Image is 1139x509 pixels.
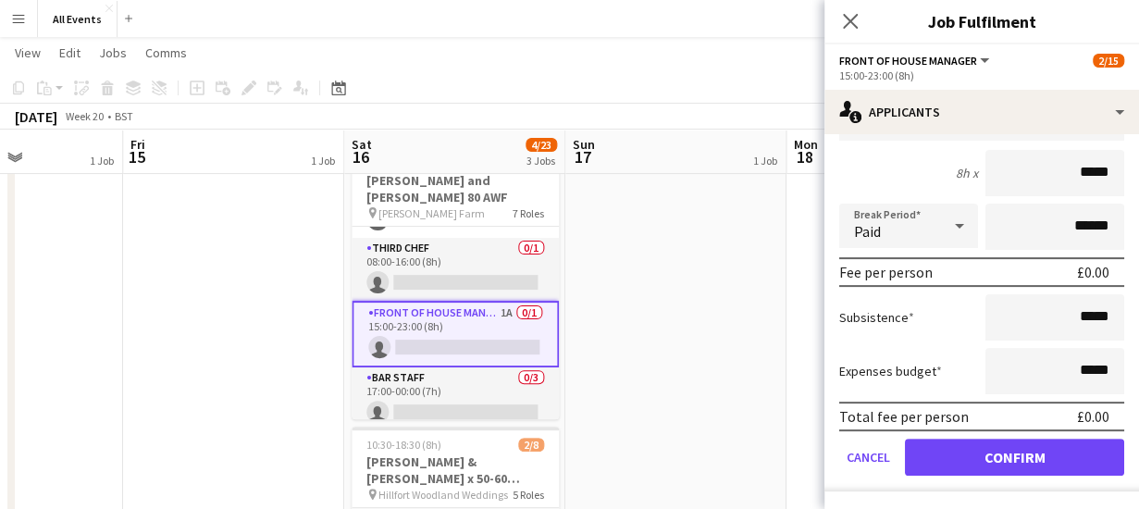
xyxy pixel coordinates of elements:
[59,44,80,61] span: Edit
[905,439,1124,476] button: Confirm
[794,136,818,153] span: Mon
[378,488,508,502] span: Hillfort Woodland Weddings
[352,136,372,153] span: Sat
[839,363,942,379] label: Expenses budget
[573,136,595,153] span: Sun
[791,146,818,168] span: 18
[52,41,88,65] a: Edit
[513,488,544,502] span: 5 Roles
[145,44,187,61] span: Comms
[513,206,544,220] span: 7 Roles
[90,154,114,168] div: 1 Job
[352,301,559,367] app-card-role: Front of House Manager1A0/115:00-23:00 (8h)
[352,453,559,487] h3: [PERSON_NAME] & [PERSON_NAME] x 50-60 Hillfort Woodland weddings
[15,44,41,61] span: View
[352,238,559,301] app-card-role: Third Chef0/108:00-16:00 (8h)
[1077,263,1109,281] div: £0.00
[349,146,372,168] span: 16
[38,1,118,37] button: All Events
[1077,407,1109,426] div: £0.00
[99,44,127,61] span: Jobs
[352,145,559,419] app-job-card: 08:00-00:00 (16h) (Sun)2/15[PERSON_NAME] and [PERSON_NAME] 80 AWF [PERSON_NAME] Farm7 Roles[PERSO...
[130,136,145,153] span: Fri
[824,9,1139,33] h3: Job Fulfilment
[61,109,107,123] span: Week 20
[839,309,914,326] label: Subsistence
[352,172,559,205] h3: [PERSON_NAME] and [PERSON_NAME] 80 AWF
[839,407,969,426] div: Total fee per person
[839,68,1124,82] div: 15:00-23:00 (8h)
[92,41,134,65] a: Jobs
[518,438,544,452] span: 2/8
[824,90,1139,134] div: Applicants
[352,367,559,484] app-card-role: Bar Staff0/317:00-00:00 (7h)
[1093,54,1124,68] span: 2/15
[378,206,485,220] span: [PERSON_NAME] Farm
[311,154,335,168] div: 1 Job
[128,146,145,168] span: 15
[115,109,133,123] div: BST
[15,107,57,126] div: [DATE]
[753,154,777,168] div: 1 Job
[839,54,977,68] span: Front of House Manager
[526,138,557,152] span: 4/23
[526,154,556,168] div: 3 Jobs
[839,439,898,476] button: Cancel
[366,438,441,452] span: 10:30-18:30 (8h)
[854,222,881,241] span: Paid
[570,146,595,168] span: 17
[956,165,978,181] div: 8h x
[839,263,933,281] div: Fee per person
[839,54,992,68] button: Front of House Manager
[7,41,48,65] a: View
[138,41,194,65] a: Comms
